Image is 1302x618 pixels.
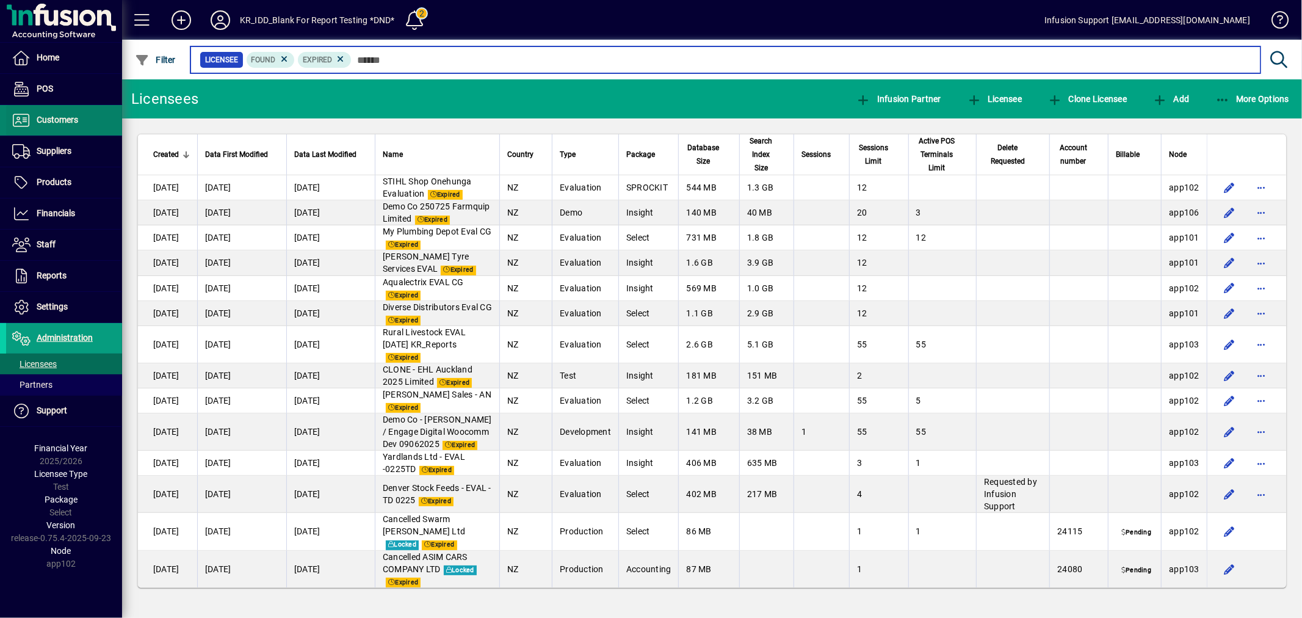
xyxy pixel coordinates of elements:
td: [DATE] [197,363,286,388]
button: Edit [1220,484,1239,504]
span: More Options [1215,94,1290,104]
span: Demo Co - [PERSON_NAME] / Engage Digital Woocomm Dev 09062025 [383,415,492,449]
span: app102.prod.infusionbusinesssoftware.com [1169,489,1199,499]
span: app102.prod.infusionbusinesssoftware.com [1169,371,1199,380]
button: More options [1251,203,1271,222]
td: [DATE] [197,326,286,363]
button: Edit [1220,522,1239,541]
td: 55 [849,413,908,451]
td: NZ [499,513,552,550]
td: 40 MB [739,200,794,225]
span: Denver Stock Feeds - EVAL - TD 0225 [383,483,491,505]
td: [DATE] [286,513,375,550]
div: Licensees [131,89,198,109]
td: 12 [849,225,908,250]
span: Expired [415,216,450,225]
td: Evaluation [552,276,618,301]
td: 24115 [1049,513,1108,550]
button: Infusion Partner [853,88,944,110]
span: Name [383,148,403,161]
div: Sessions Limit [857,141,900,168]
button: Edit [1220,453,1239,473]
span: My Plumbing Depot Eval CG [383,227,491,236]
span: Package [626,148,655,161]
td: [DATE] [286,413,375,451]
span: Home [37,53,59,62]
button: More options [1251,253,1271,272]
td: Development [552,413,618,451]
td: Insight [618,413,679,451]
span: Pending [1119,565,1154,575]
span: [PERSON_NAME] Sales - AN [383,390,491,399]
a: Settings [6,292,122,322]
td: Select [618,225,679,250]
span: Expired [443,441,477,451]
td: 12 [908,225,977,250]
a: Support [6,396,122,426]
span: Created [153,148,179,161]
td: 38 MB [739,413,794,451]
span: Expired [419,466,454,476]
span: Expired [386,291,421,300]
span: Licensee Type [35,469,88,479]
span: app101.prod.infusionbusinesssoftware.com [1169,308,1199,318]
span: Expired [386,241,421,250]
td: 1.2 GB [678,388,739,413]
a: Financials [6,198,122,229]
td: [DATE] [197,301,286,326]
td: [DATE] [286,200,375,225]
span: STIHL Shop Onehunga Evaluation [383,176,472,198]
td: [DATE] [197,413,286,451]
mat-chip: Found Status: Found [247,52,295,68]
span: Expired [303,56,332,64]
button: More options [1251,391,1271,410]
td: Evaluation [552,326,618,363]
span: app103.prod.infusionbusinesssoftware.com [1169,340,1199,349]
span: Yardlands Ltd - EVAL -0225TD [383,452,465,474]
button: Edit [1220,391,1239,410]
td: NZ [499,200,552,225]
td: 2 [849,363,908,388]
span: Customers [37,115,78,125]
td: Evaluation [552,451,618,476]
span: app102.prod.infusionbusinesssoftware.com [1169,183,1199,192]
td: [DATE] [138,551,197,587]
td: 3.2 GB [739,388,794,413]
td: [DATE] [286,551,375,587]
td: 86 MB [678,513,739,550]
td: NZ [499,250,552,275]
td: Evaluation [552,388,618,413]
td: 1 [849,513,908,550]
span: Billable [1116,148,1140,161]
button: Edit [1220,304,1239,323]
span: Data Last Modified [294,148,356,161]
span: [PERSON_NAME] Tyre Services EVAL [383,252,469,274]
td: NZ [499,276,552,301]
div: Delete Requested [984,141,1042,168]
td: 544 MB [678,175,739,200]
span: Staff [37,239,56,249]
a: Reports [6,261,122,291]
span: Locked [444,565,477,575]
td: Production [552,513,618,550]
td: Insight [618,250,679,275]
span: Sessions [801,148,831,161]
div: Country [507,148,544,161]
button: Profile [201,9,240,31]
td: SPROCKIT [618,175,679,200]
span: Data First Modified [205,148,268,161]
span: Node [51,546,71,556]
td: [DATE] [138,326,197,363]
td: 1.8 GB [739,225,794,250]
a: Suppliers [6,136,122,167]
span: Account number [1057,141,1090,168]
button: Edit [1220,228,1239,247]
td: 2.9 GB [739,301,794,326]
td: NZ [499,388,552,413]
td: [DATE] [197,451,286,476]
td: NZ [499,326,552,363]
td: 5.1 GB [739,326,794,363]
td: 55 [908,326,977,363]
td: 2.6 GB [678,326,739,363]
span: Licensees [12,359,57,369]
